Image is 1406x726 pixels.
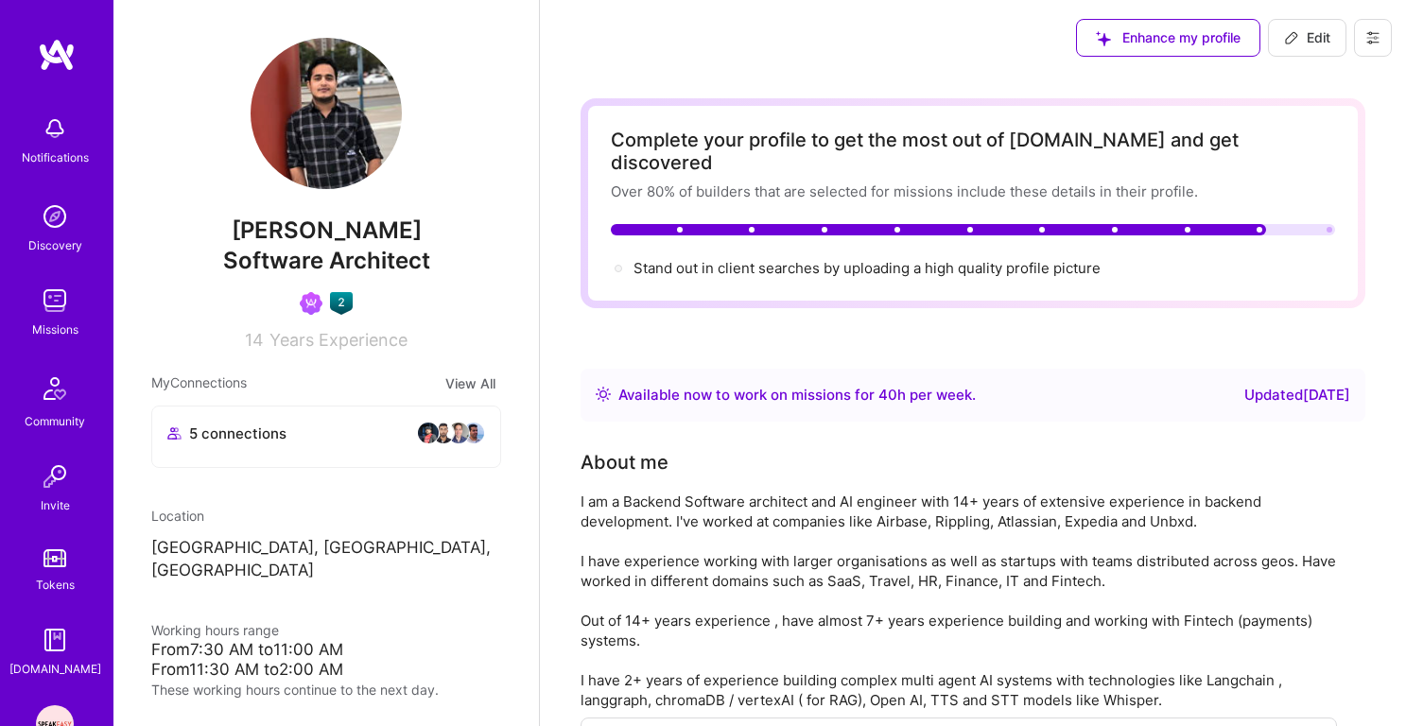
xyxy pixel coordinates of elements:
[269,330,408,350] span: Years Experience
[581,492,1337,710] div: I am a Backend Software architect and AI engineer with 14+ years of extensive experience in backe...
[28,235,82,255] div: Discovery
[43,549,66,567] img: tokens
[151,372,247,394] span: My Connections
[36,282,74,320] img: teamwork
[25,411,85,431] div: Community
[1096,31,1111,46] i: icon SuggestedTeams
[634,258,1101,278] div: Stand out in client searches by uploading a high quality profile picture
[462,422,485,444] img: avatar
[151,680,501,700] div: These working hours continue to the next day.
[300,292,322,315] img: Been on Mission
[167,426,182,441] i: icon Collaborator
[1096,28,1241,47] span: Enhance my profile
[251,38,402,189] img: User Avatar
[36,458,74,495] img: Invite
[223,247,430,274] span: Software Architect
[36,575,75,595] div: Tokens
[1268,19,1346,57] button: Edit
[596,387,611,402] img: Availability
[41,495,70,515] div: Invite
[1076,19,1260,57] button: Enhance my profile
[1244,384,1350,406] div: Updated [DATE]
[417,422,440,444] img: avatar
[440,372,501,394] button: View All
[878,386,897,404] span: 40
[611,129,1335,174] div: Complete your profile to get the most out of [DOMAIN_NAME] and get discovered
[189,423,286,443] span: 5 connections
[151,640,501,660] div: From 7:30 AM to 11:00 AM
[36,198,74,235] img: discovery
[38,38,76,72] img: logo
[32,320,78,339] div: Missions
[151,216,501,245] span: [PERSON_NAME]
[151,406,501,468] button: 5 connectionsavataravataravataravatar
[36,621,74,659] img: guide book
[151,660,501,680] div: From 11:30 AM to 2:00 AM
[611,181,1335,201] div: Over 80% of builders that are selected for missions include these details in their profile.
[151,506,501,526] div: Location
[151,622,279,638] span: Working hours range
[32,366,78,411] img: Community
[581,448,668,476] div: About me
[9,659,101,679] div: [DOMAIN_NAME]
[22,147,89,167] div: Notifications
[151,537,501,582] p: [GEOGRAPHIC_DATA], [GEOGRAPHIC_DATA], [GEOGRAPHIC_DATA]
[245,330,264,350] span: 14
[618,384,976,406] div: Available now to work on missions for h per week .
[432,422,455,444] img: avatar
[1284,28,1330,47] span: Edit
[36,110,74,147] img: bell
[447,422,470,444] img: avatar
